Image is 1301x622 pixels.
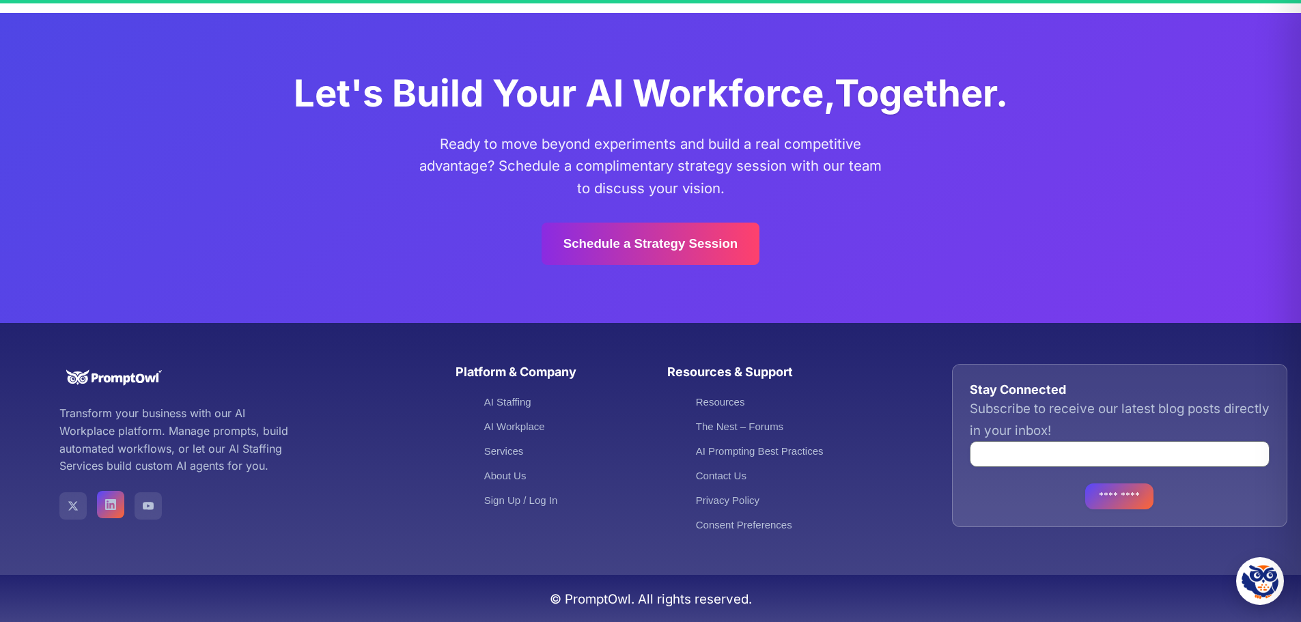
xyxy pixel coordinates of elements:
p: Transform your business with our AI Workplace platform. Manage prompts, build automated workflows... [59,405,298,475]
a: Privacy Policy [696,494,759,506]
a: Consent Preferences [696,519,792,531]
h2: Let's Build Your AI Workforce, [264,71,1037,115]
a: The Nest – Forums [696,421,783,432]
a: AI Staffing [484,396,531,408]
span: © PromptOwl. All rights reserved. [550,591,752,607]
img: Hootie - PromptOwl AI Assistant [1242,563,1279,600]
a: AI Prompting Best Practices [696,445,824,457]
a: AI Workplace [484,421,545,432]
p: Subscribe to receive our latest blog posts directly in your inbox! [970,398,1270,442]
a: PromptOwl on YouTube [135,492,162,520]
a: Contact Us [696,470,746,481]
a: PromptOwl on X [59,492,87,520]
a: Resources [696,396,745,408]
a: PromptOwl on LinkedIn [97,491,124,518]
a: Schedule a Strategy Session [542,223,760,265]
a: Services [484,445,524,457]
a: Sign Up / Log In [484,494,558,506]
p: Ready to move beyond experiments and build a real competitive advantage? Schedule a complimentary... [412,133,890,200]
img: PromptOwl Logo [59,364,169,391]
span: Together. [835,70,1008,115]
h3: Platform & Company [456,364,640,380]
h3: Resources & Support [667,364,852,380]
h3: Stay Connected [970,382,1270,397]
a: About Us [484,470,527,481]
